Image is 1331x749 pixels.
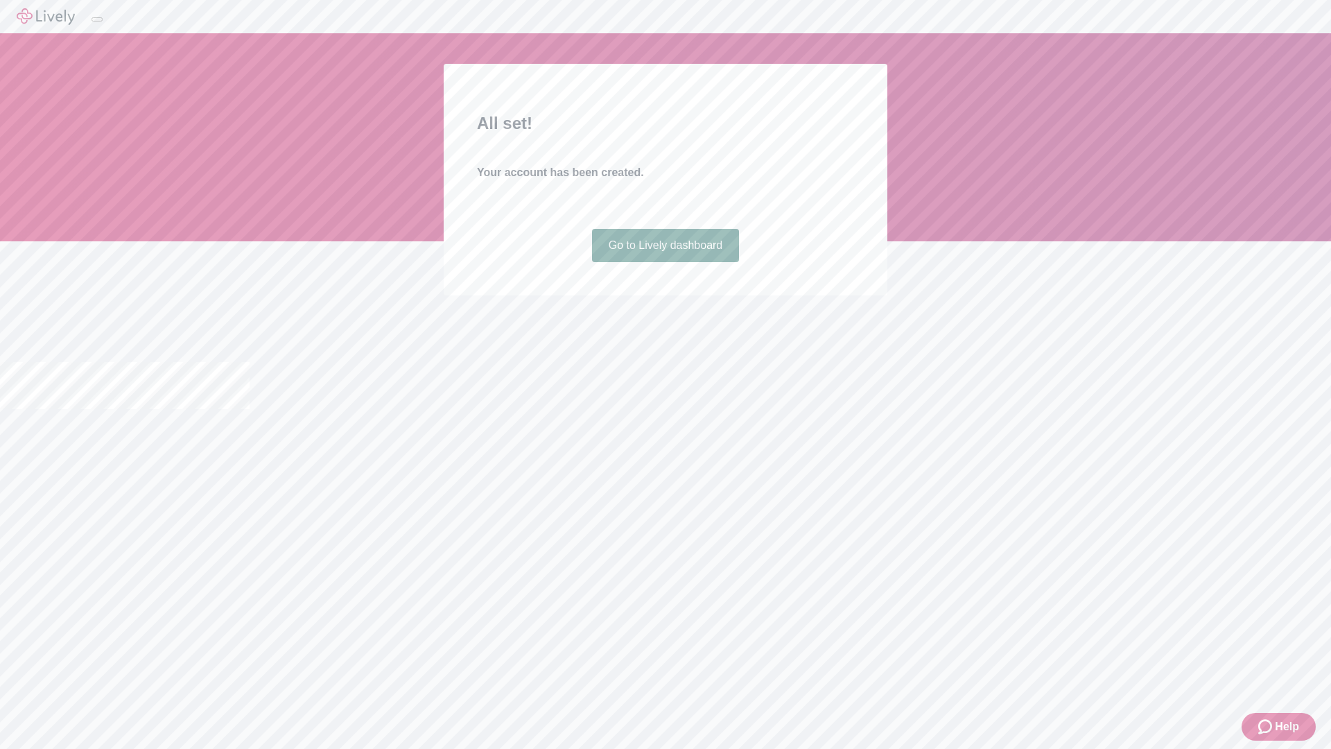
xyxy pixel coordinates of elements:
[477,111,854,136] h2: All set!
[477,164,854,181] h4: Your account has been created.
[592,229,740,262] a: Go to Lively dashboard
[1258,718,1275,735] svg: Zendesk support icon
[1275,718,1299,735] span: Help
[92,17,103,21] button: Log out
[17,8,75,25] img: Lively
[1242,713,1316,741] button: Zendesk support iconHelp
